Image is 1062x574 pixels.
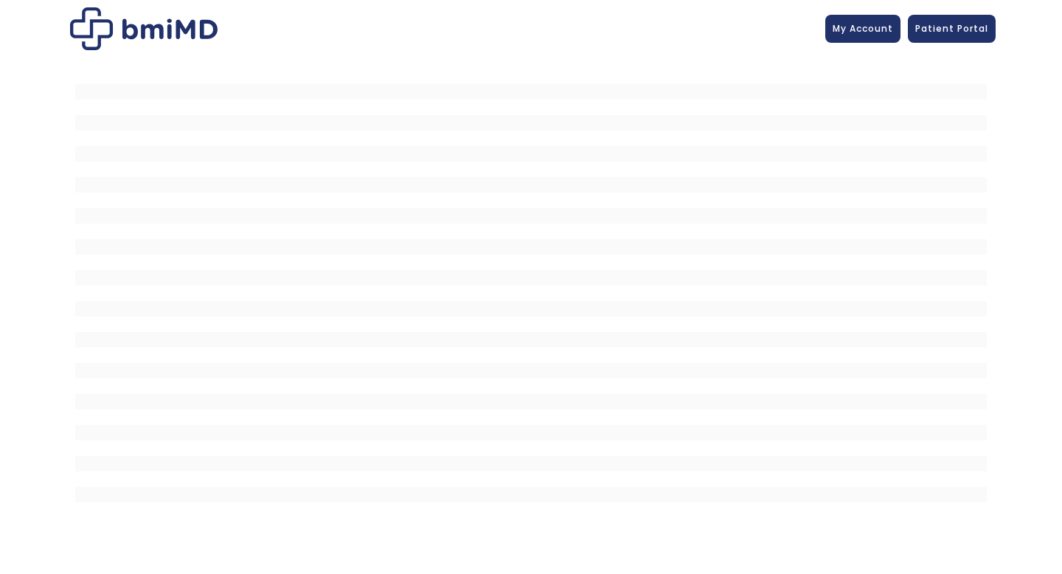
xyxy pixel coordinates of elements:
span: Patient Portal [915,22,988,35]
span: My Account [833,22,893,35]
a: Patient Portal [908,15,996,43]
iframe: MDI Patient Messaging Portal [75,69,987,511]
img: Patient Messaging Portal [70,7,218,50]
a: My Account [825,15,900,43]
